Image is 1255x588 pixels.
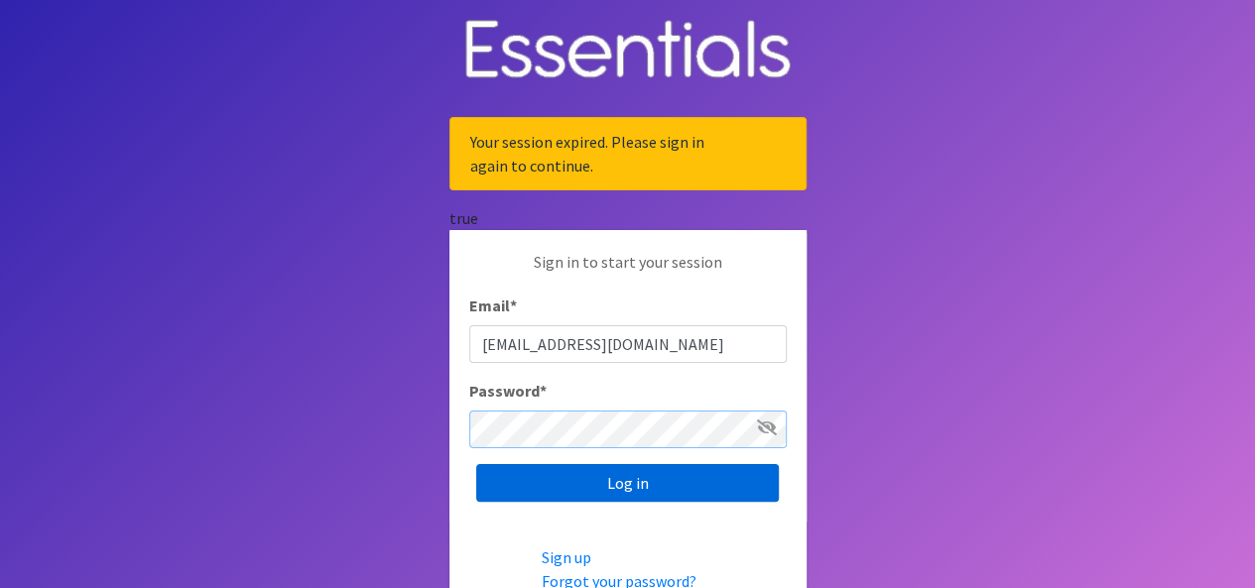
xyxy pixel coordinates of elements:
label: Email [469,294,517,317]
label: Password [469,379,547,403]
abbr: required [540,381,547,401]
a: Sign up [542,547,591,567]
abbr: required [510,295,517,315]
p: Sign in to start your session [469,250,787,294]
div: true [449,206,807,230]
input: Log in [476,464,779,502]
div: Your session expired. Please sign in again to continue. [449,117,807,190]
